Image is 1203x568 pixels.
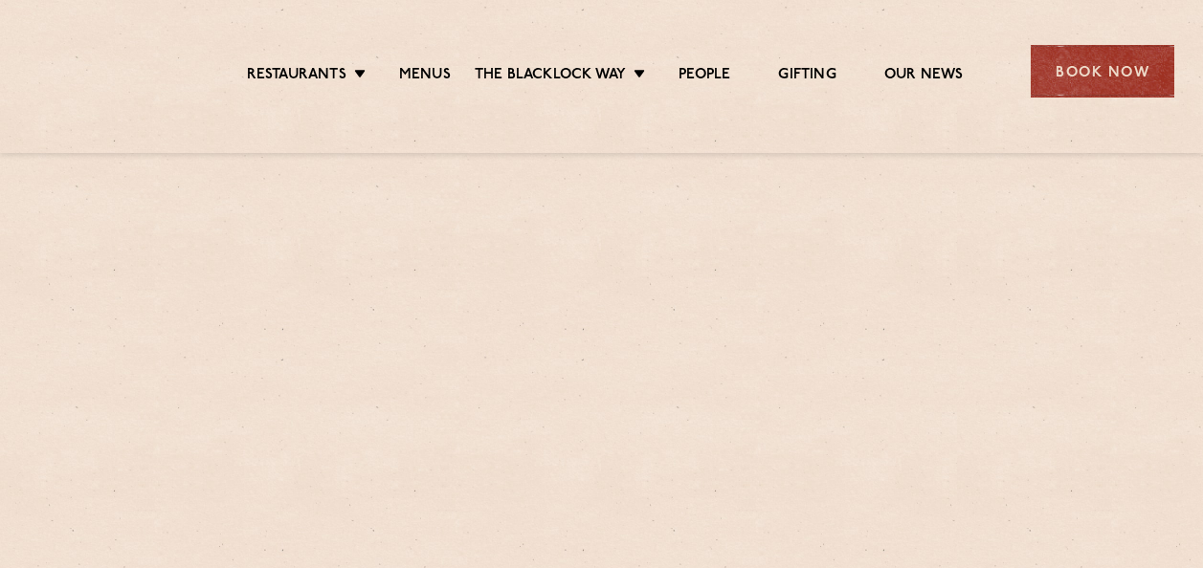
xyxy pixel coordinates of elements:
[399,66,451,87] a: Menus
[247,66,346,87] a: Restaurants
[475,66,626,87] a: The Blacklock Way
[29,18,189,124] img: svg%3E
[679,66,730,87] a: People
[778,66,835,87] a: Gifting
[1031,45,1174,98] div: Book Now
[884,66,964,87] a: Our News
